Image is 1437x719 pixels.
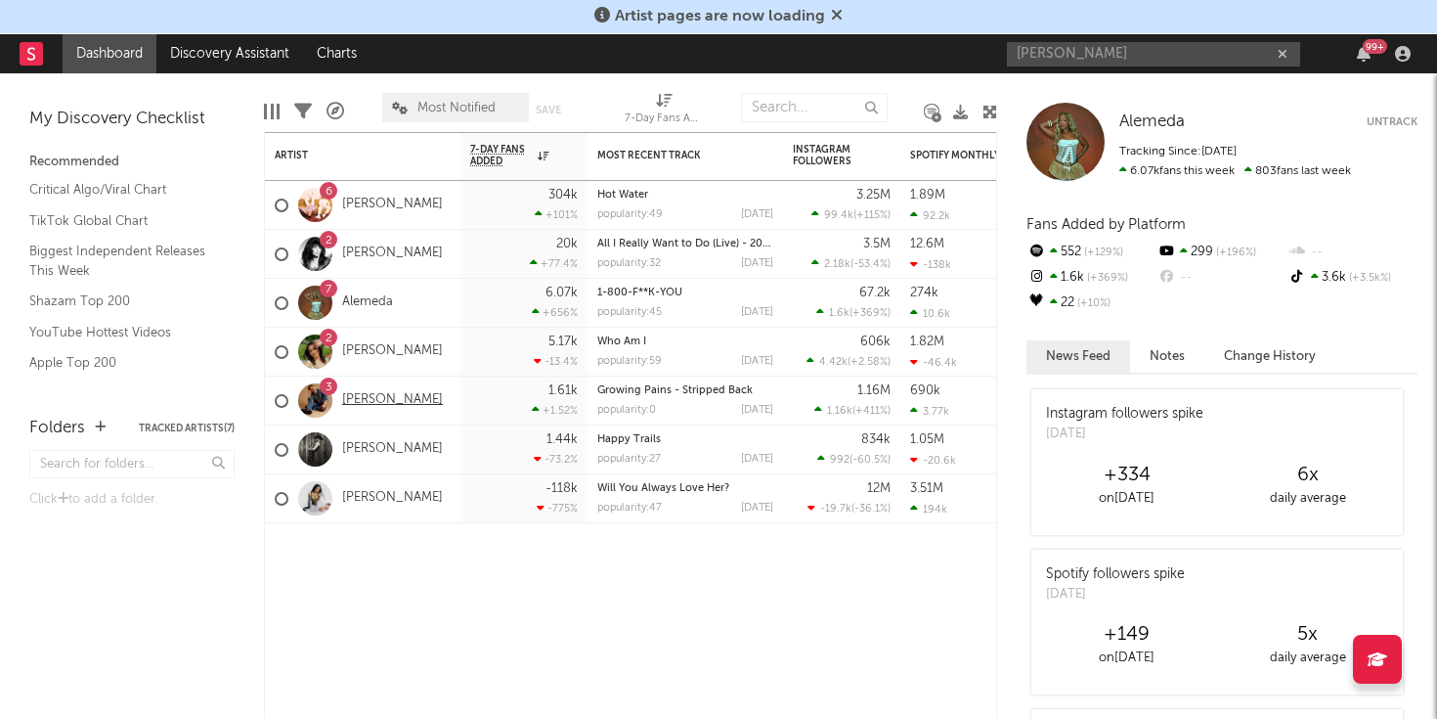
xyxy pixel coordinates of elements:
[910,209,950,222] div: 92.2k
[597,405,656,416] div: popularity: 0
[597,150,744,161] div: Most Recent Track
[1357,46,1371,62] button: 99+
[861,433,891,446] div: 834k
[910,287,938,299] div: 274k
[910,405,949,418] div: 3.77k
[264,83,280,140] div: Edit Columns
[470,144,533,167] span: 7-Day Fans Added
[625,83,703,140] div: 7-Day Fans Added (7-Day Fans Added)
[741,258,773,269] div: [DATE]
[29,151,235,174] div: Recommended
[867,482,891,495] div: 12M
[910,336,944,348] div: 1.82M
[29,417,85,440] div: Folders
[741,454,773,465] div: [DATE]
[597,209,663,220] div: popularity: 49
[856,189,891,202] div: 3.25M
[597,190,773,201] div: Hot Water
[910,482,943,495] div: 3.51M
[597,434,661,445] a: Happy Trails
[548,336,578,348] div: 5.17k
[548,384,578,397] div: 1.61k
[29,488,235,512] div: Click to add a folder.
[824,259,850,270] span: 2.18k
[910,454,956,467] div: -20.6k
[1156,240,1286,265] div: 299
[342,294,393,311] a: Alemeda
[741,93,888,122] input: Search...
[597,454,661,465] div: popularity: 27
[597,483,773,494] div: Will You Always Love Her?
[910,238,944,250] div: 12.6M
[303,34,370,73] a: Charts
[1026,217,1186,232] span: Fans Added by Platform
[536,105,561,115] button: Save
[29,450,235,478] input: Search for folders...
[910,433,944,446] div: 1.05M
[820,504,851,515] span: -19.7k
[417,102,496,114] span: Most Notified
[910,189,945,202] div: 1.89M
[850,357,888,368] span: +2.58 %
[816,306,891,319] div: ( )
[597,385,753,396] a: Growing Pains - Stripped Back
[741,503,773,514] div: [DATE]
[1026,340,1130,373] button: News Feed
[597,337,773,347] div: Who Am I
[597,434,773,445] div: Happy Trails
[139,424,235,433] button: Tracked Artists(7)
[1046,564,1185,585] div: Spotify followers spike
[1217,623,1398,647] div: 5 x
[741,209,773,220] div: [DATE]
[63,34,156,73] a: Dashboard
[1036,464,1217,487] div: +334
[29,179,215,201] a: Critical Algo/Viral Chart
[1036,487,1217,511] div: on [DATE]
[857,384,891,397] div: 1.16M
[811,257,891,270] div: ( )
[793,144,861,167] div: Instagram Followers
[855,406,888,417] span: +411 %
[29,241,215,281] a: Biggest Independent Releases This Week
[156,34,303,73] a: Discovery Assistant
[1119,165,1351,177] span: 803 fans last week
[1119,113,1185,130] span: Alemeda
[342,392,443,409] a: [PERSON_NAME]
[597,288,682,298] a: 1-800-F**K-YOU
[597,239,773,249] div: All I Really Want to Do (Live) - 2025 Remaster
[29,210,215,232] a: TikTok Global Chart
[1217,464,1398,487] div: 6 x
[1046,425,1203,444] div: [DATE]
[29,322,215,343] a: YouTube Hottest Videos
[814,404,891,417] div: ( )
[342,441,443,458] a: [PERSON_NAME]
[831,9,843,24] span: Dismiss
[1036,647,1217,670] div: on [DATE]
[597,239,824,249] a: All I Really Want to Do (Live) - 2025 Remaster
[1026,265,1156,291] div: 1.6k
[535,208,578,221] div: +101 %
[597,190,648,201] a: Hot Water
[1046,404,1203,425] div: Instagram followers spike
[342,246,443,262] a: [PERSON_NAME]
[548,189,578,202] div: 304k
[597,356,662,367] div: popularity: 59
[910,384,940,397] div: 690k
[1204,340,1335,373] button: Change History
[1287,240,1417,265] div: --
[537,502,578,515] div: -775 %
[853,259,888,270] span: -53.4 %
[556,238,578,250] div: 20k
[1217,487,1398,511] div: daily average
[1156,265,1286,291] div: --
[342,197,443,213] a: [PERSON_NAME]
[1130,340,1204,373] button: Notes
[342,343,443,360] a: [PERSON_NAME]
[827,406,852,417] span: 1.16k
[910,150,1057,161] div: Spotify Monthly Listeners
[1119,112,1185,132] a: Alemeda
[1036,623,1217,647] div: +149
[597,503,662,514] div: popularity: 47
[29,108,235,131] div: My Discovery Checklist
[532,306,578,319] div: +656 %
